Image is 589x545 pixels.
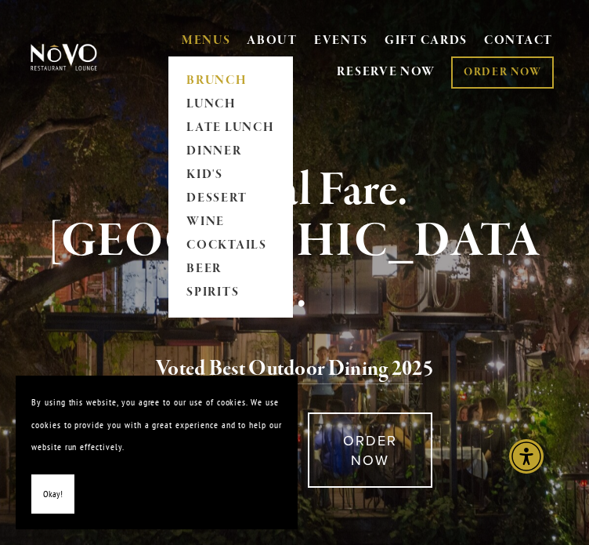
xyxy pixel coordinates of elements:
img: Novo Restaurant &amp; Lounge [28,43,99,71]
h2: 5 [45,353,544,386]
a: GIFT CARDS [385,27,468,56]
a: RESERVE NOW [337,57,435,87]
strong: Global Fare. [GEOGRAPHIC_DATA]. [49,161,540,322]
button: Okay! [31,474,74,514]
section: Cookie banner [16,376,298,529]
a: LATE LUNCH [182,116,280,140]
a: EVENTS [314,33,368,49]
a: MENUS [182,33,231,49]
a: ORDER NOW [308,412,432,488]
a: BEER [182,257,280,281]
a: LUNCH [182,93,280,116]
a: KID'S [182,163,280,187]
div: Accessibility Menu [509,439,544,474]
span: Okay! [43,483,63,506]
a: COCKTAILS [182,234,280,257]
a: BRUNCH [182,70,280,93]
a: CONTACT [484,27,553,56]
a: DESSERT [182,187,280,210]
a: WINE [182,210,280,234]
a: DINNER [182,140,280,163]
a: SPIRITS [182,281,280,304]
p: By using this website, you agree to our use of cookies. We use cookies to provide you with a grea... [31,391,282,459]
a: Voted Best Outdoor Dining 202 [156,355,423,385]
a: ORDER NOW [451,56,554,89]
a: ABOUT [247,33,298,49]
